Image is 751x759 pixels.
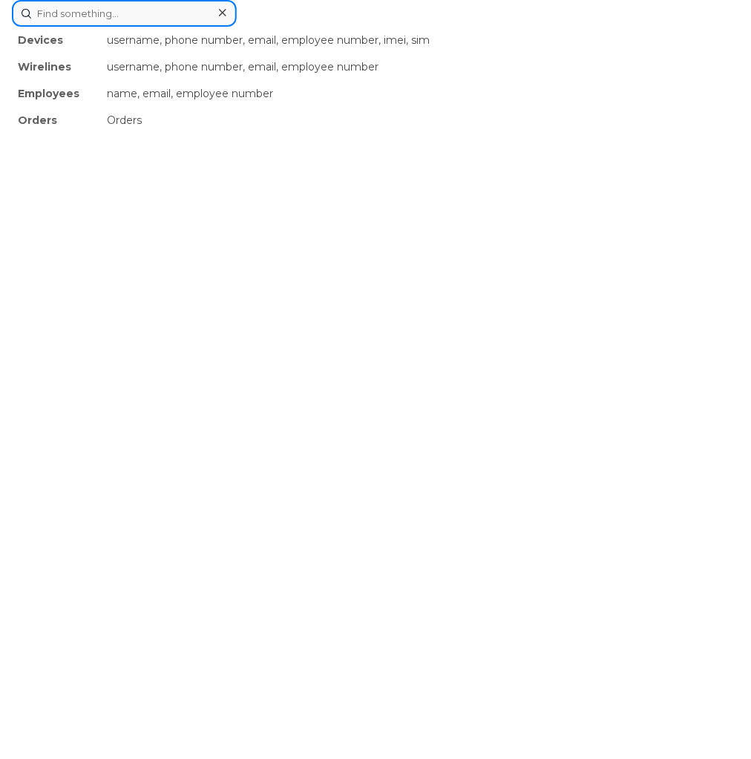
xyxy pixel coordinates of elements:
[12,53,101,80] div: Wirelines
[686,694,740,748] iframe: Messenger Launcher
[12,80,101,107] div: Employees
[101,80,739,107] div: name, email, employee number
[12,107,101,134] div: Orders
[101,107,739,134] div: Orders
[101,53,739,80] div: username, phone number, email, employee number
